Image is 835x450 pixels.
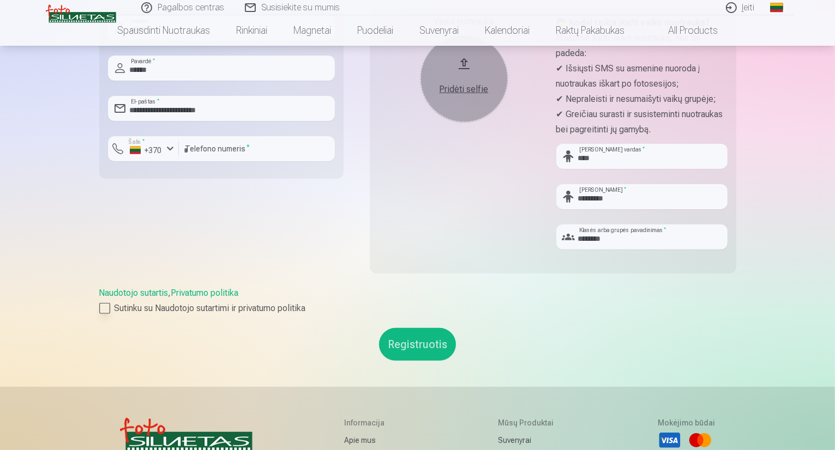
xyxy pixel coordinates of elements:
h5: Informacija [344,417,417,428]
h5: Mūsų produktai [498,417,577,428]
a: Magnetai [280,15,344,46]
button: Pridėti selfie [420,35,508,122]
p: ✔ Greičiau surasti ir susisteminti nuotraukas bei pagreitinti jų gamybą. [556,107,728,137]
div: , [99,287,736,315]
p: ✔ Išsiųsti SMS su asmenine nuoroda į nuotraukas iškart po fotosesijos; [556,61,728,92]
label: Sutinku su Naudotojo sutartimi ir privatumo politika [99,302,736,315]
h5: Mokėjimo būdai [658,417,715,428]
button: Šalis*+370 [108,136,179,161]
a: Puodeliai [344,15,406,46]
a: Spausdinti nuotraukas [104,15,223,46]
a: All products [638,15,731,46]
img: /v3 [46,4,116,23]
a: Rinkiniai [223,15,280,46]
a: Suvenyrai [406,15,472,46]
a: Suvenyrai [498,433,577,448]
button: Registruotis [379,328,456,361]
a: Kalendoriai [472,15,543,46]
a: Privatumo politika [171,288,239,298]
div: Pridėti selfie [431,83,497,96]
a: Raktų pakabukas [543,15,638,46]
p: ✔ Nepraleisti ir nesumaišyti vaikų grupėje; [556,92,728,107]
a: Apie mus [344,433,417,448]
div: +370 [130,145,163,156]
a: Naudotojo sutartis [99,288,169,298]
p: Prašome įkelti vaiko nuotrauką, nes tai padeda: [556,31,728,61]
label: Šalis [125,138,148,146]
